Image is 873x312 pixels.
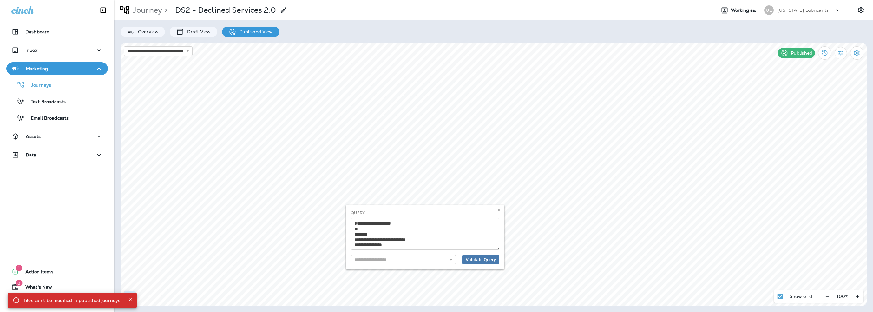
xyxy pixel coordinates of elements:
[835,47,847,59] button: Filter Statistics
[790,294,812,299] p: Show Grid
[855,4,867,16] button: Settings
[130,5,162,15] p: Journey
[16,265,22,271] span: 1
[26,134,41,139] p: Assets
[6,149,108,161] button: Data
[19,284,52,292] span: What's New
[23,295,121,306] div: Tiles can't be modified in published journeys.
[6,130,108,143] button: Assets
[26,66,48,71] p: Marketing
[135,29,159,34] p: Overview
[6,95,108,108] button: Text Broadcasts
[818,46,831,60] button: View Changelog
[6,25,108,38] button: Dashboard
[731,8,758,13] span: Working as:
[175,5,276,15] p: DS2 - Declined Services 2.0
[25,83,51,89] p: Journeys
[6,281,108,293] button: 8What's New
[94,4,112,17] button: Collapse Sidebar
[24,99,66,105] p: Text Broadcasts
[162,5,167,15] p: >
[26,152,36,157] p: Data
[16,280,22,286] span: 8
[25,29,49,34] p: Dashboard
[764,5,774,15] div: UL
[837,294,849,299] p: 100 %
[791,50,812,56] p: Published
[184,29,211,34] p: Draft View
[778,8,829,13] p: [US_STATE] Lubricants
[6,78,108,91] button: Journeys
[236,29,273,34] p: Published View
[25,48,37,53] p: Inbox
[850,46,863,60] button: Settings
[24,116,69,122] p: Email Broadcasts
[19,269,53,277] span: Action Items
[6,44,108,56] button: Inbox
[6,265,108,278] button: 1Action Items
[6,111,108,124] button: Email Broadcasts
[6,62,108,75] button: Marketing
[6,296,108,309] button: Support
[127,296,134,303] button: Close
